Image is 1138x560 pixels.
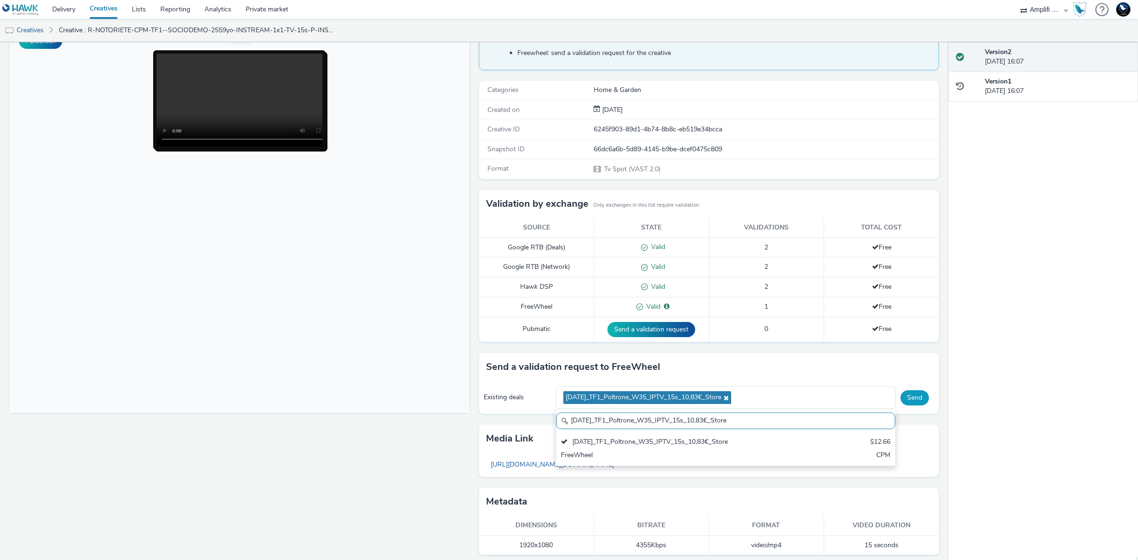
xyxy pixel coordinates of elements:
span: 2 [764,282,768,291]
th: Bitrate [594,516,709,535]
td: 1920x1080 [479,536,594,555]
span: Valid [648,242,665,251]
span: 2 [764,262,768,271]
td: FreeWheel [479,297,594,317]
span: Free [872,282,891,291]
div: CPM [876,450,890,461]
span: 0 [764,324,768,333]
button: Send [900,390,929,405]
span: Creative ID [487,125,520,134]
span: Categories [487,85,519,94]
img: Hawk Academy [1073,2,1087,17]
img: tv [5,26,14,36]
span: Tv Spot (VAST 2.0) [603,165,661,174]
span: Valid [648,282,665,291]
h3: Metadata [486,495,527,509]
span: Snapshot ID [487,145,524,154]
button: Send a validation request [607,322,695,337]
th: Source [479,218,594,238]
span: Created on [487,105,520,114]
span: Free [872,262,891,271]
div: [DATE] 16:07 [985,77,1130,96]
div: Creation 22 August 2025, 16:07 [600,105,623,115]
div: $12.66 [870,437,890,448]
td: Pubmatic [479,317,594,342]
td: video/mp4 [709,536,824,555]
span: [DATE]_TF1_Poltrone_W35_IPTV_15s_10,83€_Store [566,394,721,402]
td: Hawk DSP [479,277,594,297]
a: [URL][DOMAIN_NAME][DOMAIN_NAME] [486,455,619,474]
td: Google RTB (Network) [479,257,594,277]
div: Home & Garden [594,85,938,95]
th: Dimensions [479,516,594,535]
img: undefined Logo [2,4,39,16]
span: 1 [764,302,768,311]
span: Free [872,302,891,311]
a: Hawk Academy [1073,2,1091,17]
td: Google RTB (Deals) [479,238,594,257]
strong: Version 2 [985,47,1011,56]
td: 4355 Kbps [594,536,709,555]
th: Validations [709,218,824,238]
div: 66dc6a6b-5d89-4145-b9be-dcef0475c809 [594,145,938,154]
span: Format [487,164,509,173]
h3: Validation by exchange [486,197,588,211]
span: 2 [764,243,768,252]
span: Free [872,324,891,333]
small: Only exchanges in this list require validation [593,202,699,209]
img: Support Hawk [1116,2,1130,17]
div: 6245f903-89d1-4b74-8b8c-eb519e34bcca [594,125,938,134]
div: Existing deals [484,393,551,402]
span: Free [872,243,891,252]
input: Search...... [556,413,896,429]
li: Freewheel: send a validation request for the creative [517,48,934,58]
strong: Version 1 [985,77,1011,86]
div: [DATE] 16:07 [985,47,1130,67]
div: FreeWheel [561,450,779,461]
a: Creative : R-NOTORIETE-CPM-TF1--SOCIODEMO-2559yo-INSTREAM-1x1-TV-15s-P-INSTREAM-1x1-W35Promo-$427... [54,19,339,42]
th: Format [709,516,824,535]
span: Valid [643,302,661,311]
td: 15 seconds [824,536,939,555]
h3: Send a validation request to FreeWheel [486,360,660,374]
span: [DATE] [600,105,623,114]
span: Valid [648,262,665,271]
th: Video duration [824,516,939,535]
div: [DATE]_TF1_Poltrone_W35_IPTV_15s_10,83€_Store [561,437,779,448]
th: State [594,218,709,238]
h3: Media link [486,431,533,446]
th: Total cost [824,218,939,238]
